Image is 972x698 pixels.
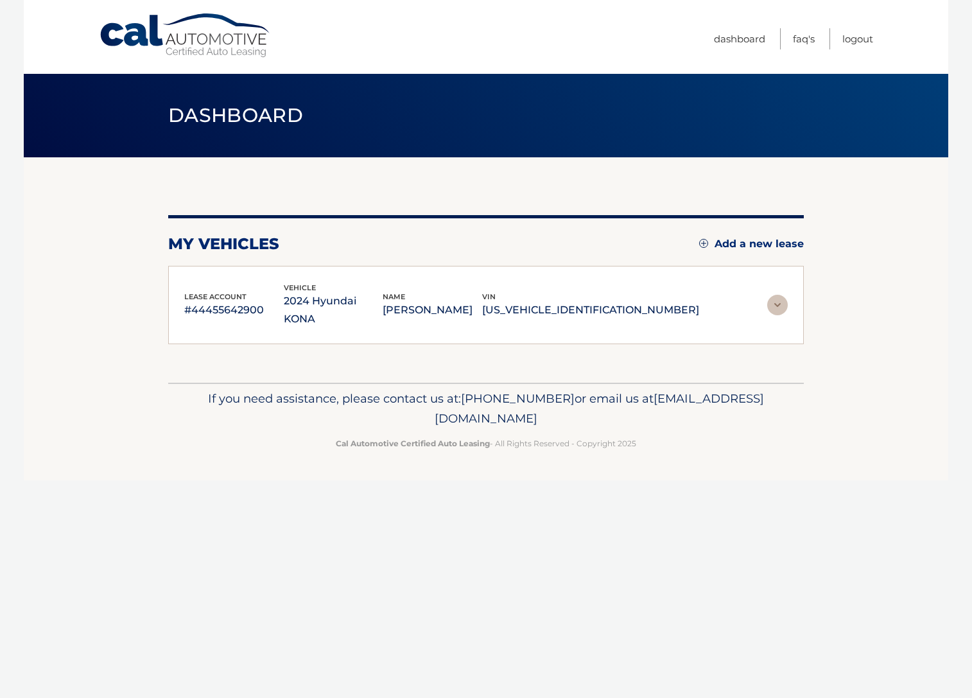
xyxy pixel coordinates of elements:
h2: my vehicles [168,234,279,254]
img: add.svg [699,239,708,248]
span: Dashboard [168,103,303,127]
p: If you need assistance, please contact us at: or email us at [177,388,795,430]
span: [PHONE_NUMBER] [461,391,575,406]
a: Logout [842,28,873,49]
strong: Cal Automotive Certified Auto Leasing [336,439,490,448]
p: [PERSON_NAME] [383,301,482,319]
a: FAQ's [793,28,815,49]
span: lease account [184,292,247,301]
p: 2024 Hyundai KONA [284,292,383,328]
img: accordion-rest.svg [767,295,788,315]
a: Add a new lease [699,238,804,250]
a: Cal Automotive [99,13,272,58]
span: name [383,292,405,301]
span: vehicle [284,283,316,292]
a: Dashboard [714,28,765,49]
p: - All Rights Reserved - Copyright 2025 [177,437,795,450]
p: #44455642900 [184,301,284,319]
span: vin [482,292,496,301]
p: [US_VEHICLE_IDENTIFICATION_NUMBER] [482,301,699,319]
